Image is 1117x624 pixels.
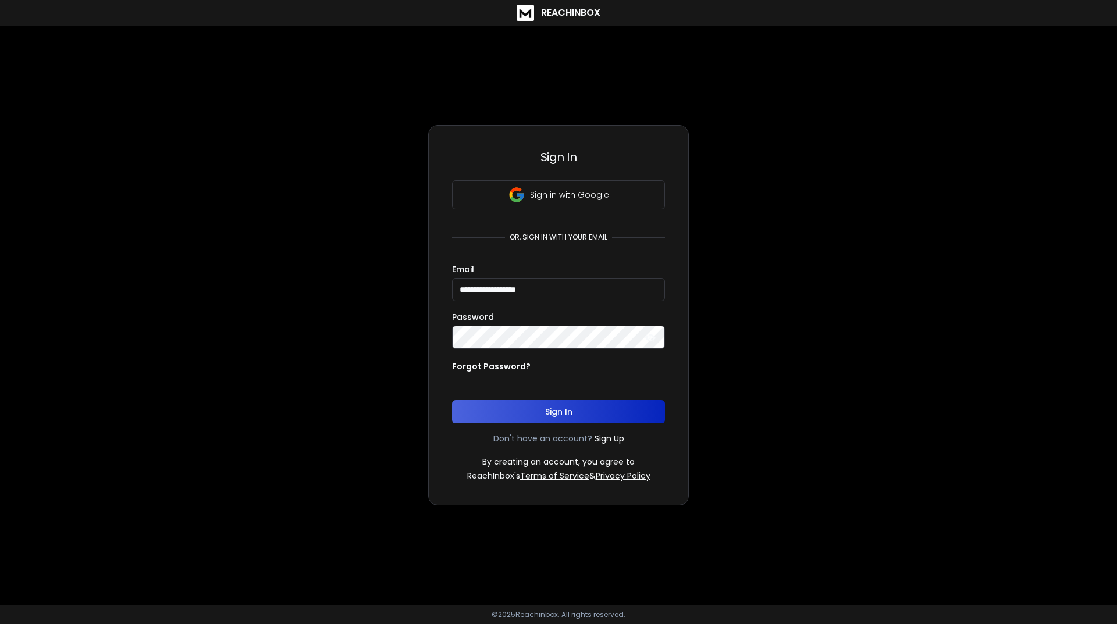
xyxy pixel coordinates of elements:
[452,180,665,209] button: Sign in with Google
[492,610,625,619] p: © 2025 Reachinbox. All rights reserved.
[530,189,609,201] p: Sign in with Google
[517,5,534,21] img: logo
[517,5,600,21] a: ReachInbox
[541,6,600,20] h1: ReachInbox
[452,400,665,423] button: Sign In
[452,265,474,273] label: Email
[520,470,589,482] a: Terms of Service
[596,470,650,482] a: Privacy Policy
[467,470,650,482] p: ReachInbox's &
[493,433,592,444] p: Don't have an account?
[452,313,494,321] label: Password
[452,361,531,372] p: Forgot Password?
[482,456,635,468] p: By creating an account, you agree to
[595,433,624,444] a: Sign Up
[452,149,665,165] h3: Sign In
[505,233,612,242] p: or, sign in with your email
